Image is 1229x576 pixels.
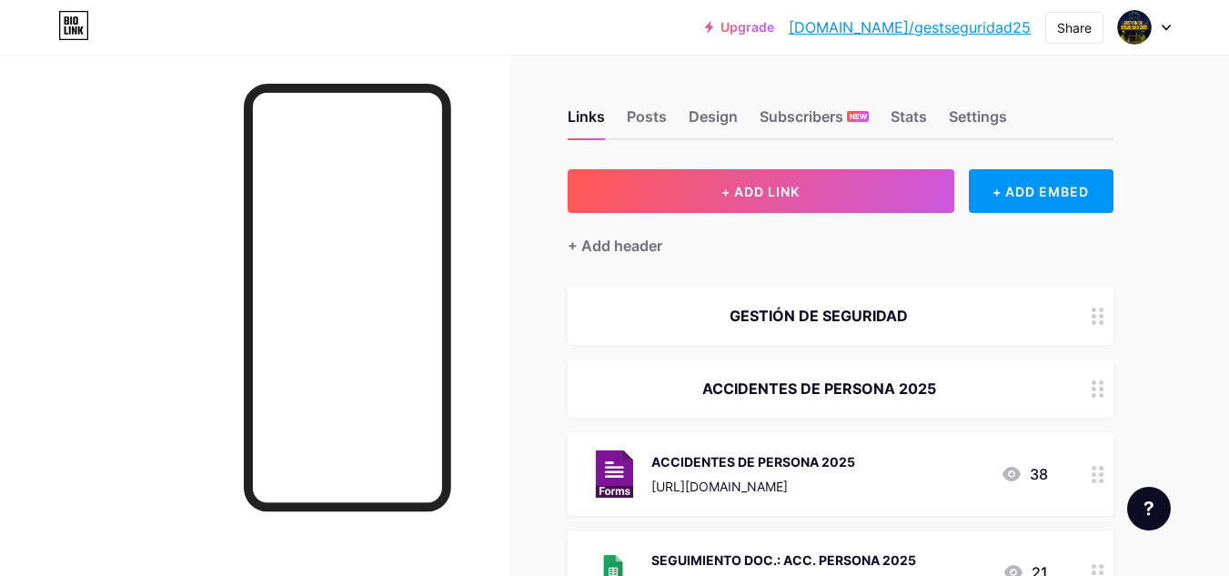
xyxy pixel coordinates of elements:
[721,184,800,199] span: + ADD LINK
[651,551,916,570] div: SEGUIMIENTO DOC.: ACC. PERSONA 2025
[969,169,1113,213] div: + ADD EMBED
[627,106,667,138] div: Posts
[1117,10,1152,45] img: Jennifer Ramirez
[589,378,1048,399] div: ACCIDENTES DE PERSONA 2025
[760,106,869,138] div: Subscribers
[589,305,1048,327] div: GESTIÓN DE SEGURIDAD
[1001,463,1048,485] div: 38
[689,106,738,138] div: Design
[651,452,855,471] div: ACCIDENTES DE PERSONA 2025
[589,450,637,498] img: ACCIDENTES DE PERSONA 2025
[568,235,662,257] div: + Add header
[789,16,1031,38] a: [DOMAIN_NAME]/gestseguridad25
[651,477,855,496] div: [URL][DOMAIN_NAME]
[1057,18,1092,37] div: Share
[568,106,605,138] div: Links
[705,20,774,35] a: Upgrade
[949,106,1007,138] div: Settings
[850,111,867,122] span: NEW
[891,106,927,138] div: Stats
[568,169,954,213] button: + ADD LINK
